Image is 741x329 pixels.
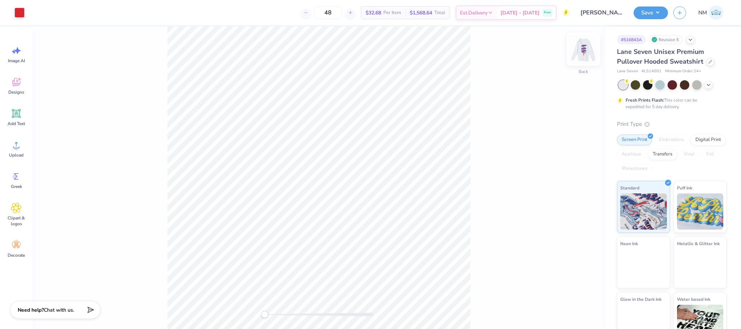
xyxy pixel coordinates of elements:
[617,68,638,74] span: Lane Seven
[383,9,401,17] span: Per Item
[569,35,598,64] img: Back
[366,9,381,17] span: $32.68
[620,249,667,285] img: Neon Ink
[617,120,727,128] div: Print Type
[677,295,710,303] span: Water based Ink
[544,10,551,15] span: Free
[654,134,689,145] div: Embroidery
[8,89,24,95] span: Designs
[4,215,28,227] span: Clipart & logos
[677,240,720,247] span: Metallic & Glitter Ink
[626,97,715,110] div: This color can be expedited for 5 day delivery.
[579,68,588,75] div: Back
[679,149,699,160] div: Vinyl
[620,295,661,303] span: Glow in the Dark Ink
[617,163,652,174] div: Rhinestones
[665,68,701,74] span: Minimum Order: 24 +
[626,97,664,103] strong: Fresh Prints Flash:
[18,307,44,313] strong: Need help?
[261,311,268,318] div: Accessibility label
[634,7,668,19] button: Save
[8,252,25,258] span: Decorate
[702,149,719,160] div: Foil
[11,184,22,189] span: Greek
[434,9,445,17] span: Total
[9,152,24,158] span: Upload
[650,35,683,44] div: Revision 5
[617,149,646,160] div: Applique
[709,5,723,20] img: Naina Mehta
[410,9,432,17] span: $1,568.64
[620,240,638,247] span: Neon Ink
[501,9,540,17] span: [DATE] - [DATE]
[44,307,74,313] span: Chat with us.
[617,35,646,44] div: # 516843A
[620,184,639,192] span: Standard
[642,68,661,74] span: # LS14001
[8,58,25,64] span: Image AI
[8,121,25,127] span: Add Text
[617,47,704,66] span: Lane Seven Unisex Premium Pullover Hooded Sweatshirt
[677,184,692,192] span: Puff Ink
[695,5,727,20] a: NM
[575,5,628,20] input: Untitled Design
[314,6,342,19] input: – –
[698,9,707,17] span: NM
[677,193,724,230] img: Puff Ink
[460,9,487,17] span: Est. Delivery
[677,249,724,285] img: Metallic & Glitter Ink
[648,149,677,160] div: Transfers
[620,193,667,230] img: Standard
[617,134,652,145] div: Screen Print
[691,134,726,145] div: Digital Print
